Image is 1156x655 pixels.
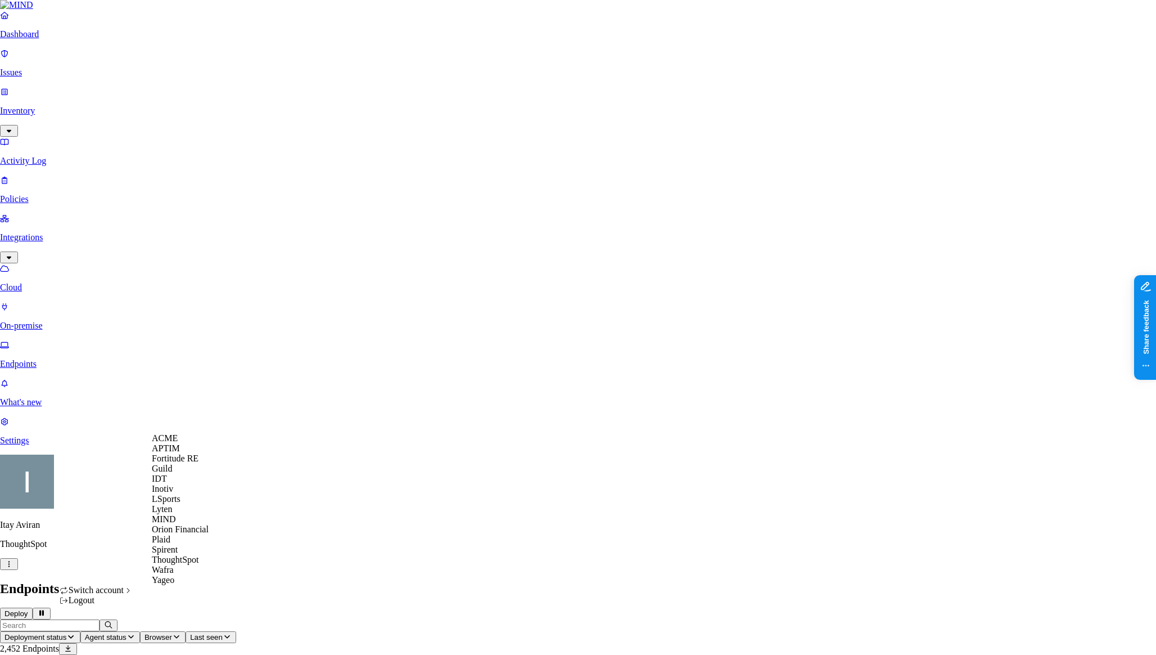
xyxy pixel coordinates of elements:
[152,535,170,544] span: Plaid
[152,565,174,575] span: Wafra
[152,545,178,554] span: Spirent
[60,595,133,605] div: Logout
[152,575,174,585] span: Yageo
[152,524,209,534] span: Orion Financial
[152,504,172,514] span: Lyten
[69,585,124,595] span: Switch account
[152,494,180,504] span: LSports
[152,474,167,483] span: IDT
[152,433,178,443] span: ACME
[152,454,198,463] span: Fortitude RE
[152,555,199,564] span: ThoughtSpot
[152,464,172,473] span: Guild
[152,484,173,494] span: Inotiv
[152,514,176,524] span: MIND
[152,443,180,453] span: APTIM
